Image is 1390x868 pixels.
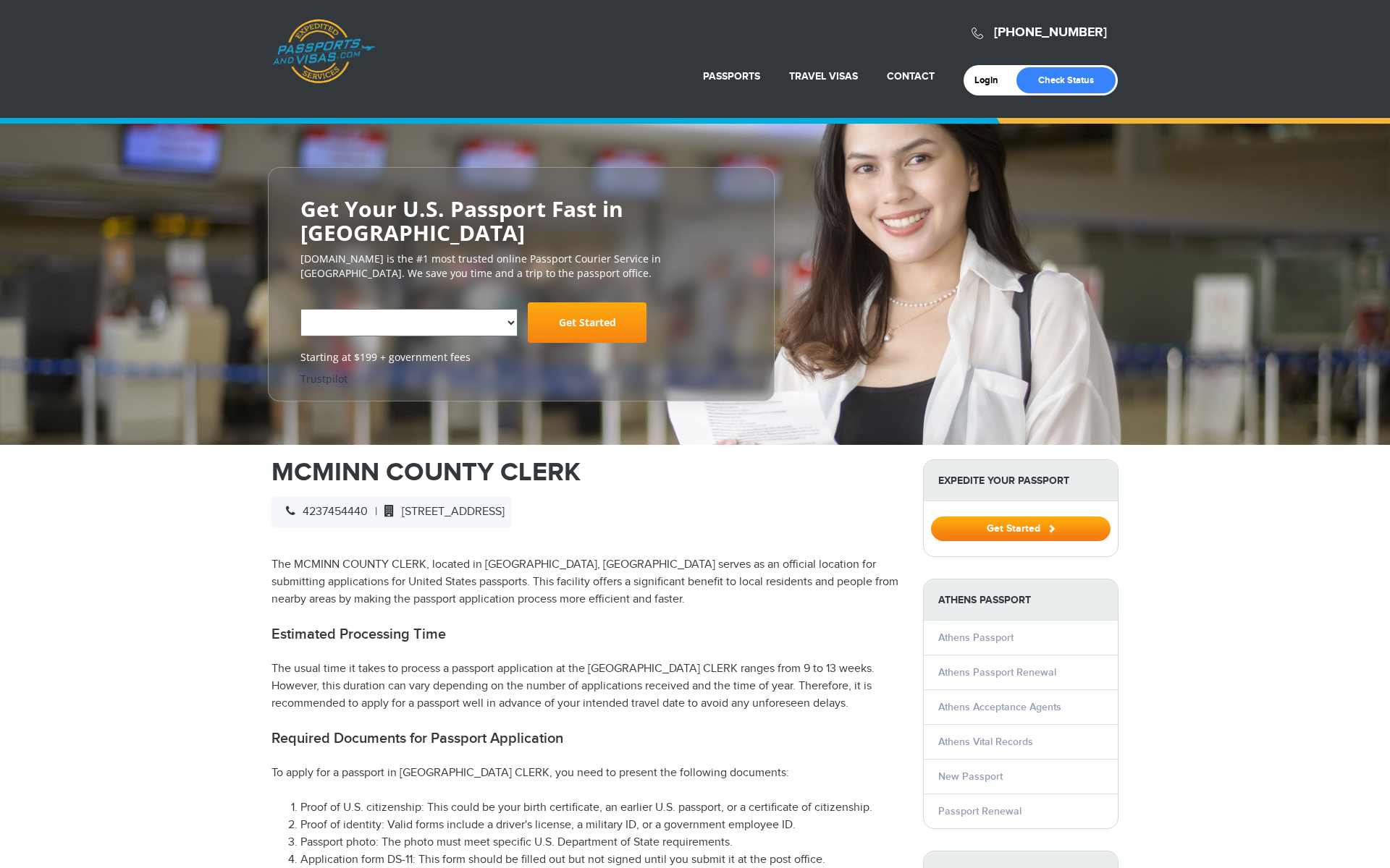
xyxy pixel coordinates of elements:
li: Passport photo: The photo must meet specific U.S. Department of State requirements. [300,834,901,851]
a: [PHONE_NUMBER] [994,25,1107,41]
strong: Athens Passport [924,579,1118,621]
a: Login [974,75,1008,86]
strong: Expedite Your Passport [924,460,1118,501]
h2: Required Documents for Passport Application [271,730,901,747]
a: Athens Acceptance Agents [938,701,1061,713]
a: Athens Vital Records [938,736,1033,748]
p: To apply for a passport in [GEOGRAPHIC_DATA] CLERK, you need to present the following documents: [271,765,901,782]
p: [DOMAIN_NAME] is the #1 most trusted online Passport Courier Service in [GEOGRAPHIC_DATA]. We sav... [300,252,742,281]
button: Get Started [931,516,1111,541]
a: Athens Passport Renewal [938,666,1056,678]
a: New Passport [938,770,1003,783]
h1: MCMINN COUNTY CLERK [271,459,901,485]
li: Proof of U.S. citizenship: This could be your birth certificate, an earlier U.S. passport, or a c... [300,799,901,817]
a: Travel Visas [789,70,858,82]
span: 4237454440 [279,505,368,519]
p: The MCMINN COUNTY CLERK, located in [GEOGRAPHIC_DATA], [GEOGRAPHIC_DATA] serves as an official lo... [271,556,901,608]
span: Starting at $199 + government fees [300,350,742,365]
li: Proof of identity: Valid forms include a driver's license, a military ID, or a government employe... [300,817,901,834]
a: Get Started [528,302,646,343]
h2: Estimated Processing Time [271,626,901,643]
a: Check Status [1016,67,1116,93]
a: Passports [703,70,760,82]
h2: Get Your U.S. Passport Fast in [GEOGRAPHIC_DATA] [300,197,742,244]
p: The usual time it takes to process a passport application at the [GEOGRAPHIC_DATA] CLERK ranges f... [271,660,901,712]
span: [STREET_ADDRESS] [377,505,505,519]
a: Contact [887,70,935,82]
div: | [271,496,512,528]
a: Trustpilot [300,372,347,386]
a: Passports & [DOMAIN_NAME] [272,19,375,84]
a: Athens Passport [938,631,1014,644]
a: Passport Renewal [938,805,1022,817]
a: Get Started [931,522,1111,534]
